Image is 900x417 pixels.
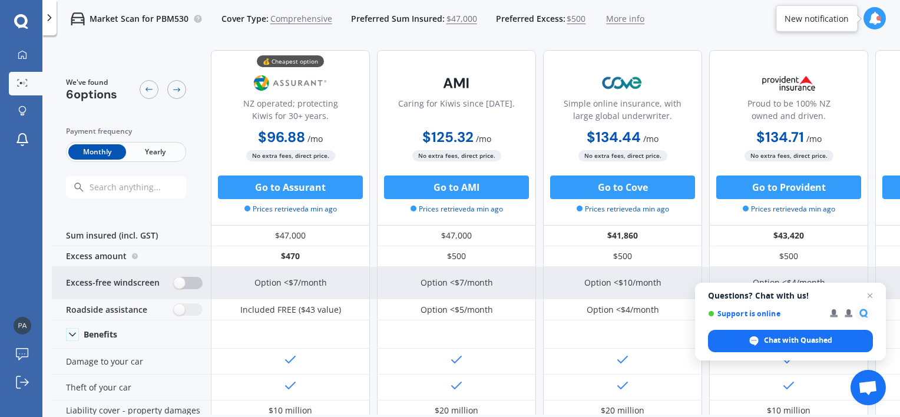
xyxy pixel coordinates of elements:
span: Yearly [126,144,184,160]
img: AMI-text-1.webp [418,68,495,98]
img: Cove.webp [584,68,661,98]
button: Go to Assurant [218,176,363,199]
div: Proud to be 100% NZ owned and driven. [719,97,858,127]
div: Caring for Kiwis since [DATE]. [398,97,515,127]
div: Excess amount [52,246,211,267]
div: Option <$10/month [584,277,661,289]
div: $47,000 [377,226,536,246]
span: Prices retrieved a min ago [743,204,835,214]
div: Damage to your car [52,349,211,375]
div: $500 [543,246,702,267]
span: / mo [806,133,822,144]
span: 6 options [66,87,117,102]
span: Chat with Quashed [764,335,832,346]
span: $47,000 [446,13,477,25]
div: $500 [377,246,536,267]
span: $500 [567,13,585,25]
div: $20 million [601,405,644,416]
img: Assurant.png [252,68,329,98]
span: No extra fees, direct price. [246,150,335,161]
div: Option <$5/month [421,304,493,316]
span: No extra fees, direct price. [578,150,667,161]
img: Provident.png [750,68,828,98]
div: Option <$7/month [254,277,327,289]
div: Option <$4/month [587,304,659,316]
div: $43,420 [709,226,868,246]
img: car.f15378c7a67c060ca3f3.svg [71,12,85,26]
img: d63c0239cbdc33e816b8f34d3809dfcf [14,317,31,335]
div: Benefits [84,329,117,340]
div: $10 million [269,405,312,416]
span: Prices retrieved a min ago [577,204,669,214]
div: $20 million [435,405,478,416]
b: $134.71 [756,128,804,146]
div: $41,860 [543,226,702,246]
span: Support is online [708,309,822,318]
span: Comprehensive [270,13,332,25]
div: Option <$7/month [421,277,493,289]
span: No extra fees, direct price. [412,150,501,161]
span: No extra fees, direct price. [745,150,833,161]
b: $125.32 [422,128,474,146]
div: $47,000 [211,226,370,246]
span: / mo [307,133,323,144]
div: Sum insured (incl. GST) [52,226,211,246]
div: New notification [785,12,849,24]
div: Open chat [851,370,886,405]
b: $96.88 [258,128,305,146]
div: 💰 Cheapest option [257,55,324,67]
span: Preferred Sum Insured: [351,13,445,25]
span: Preferred Excess: [496,13,565,25]
div: $500 [709,246,868,267]
div: $470 [211,246,370,267]
span: We've found [66,77,117,88]
span: / mo [476,133,491,144]
span: Questions? Chat with us! [708,291,873,300]
div: Theft of your car [52,375,211,401]
span: Monthly [68,144,126,160]
div: Option <$4/month [753,277,825,289]
input: Search anything... [88,182,209,193]
div: Simple online insurance, with large global underwriter. [553,97,692,127]
span: Close chat [863,289,877,303]
b: $134.44 [587,128,641,146]
div: Payment frequency [66,125,186,137]
button: Go to AMI [384,176,529,199]
div: NZ operated; protecting Kiwis for 30+ years. [221,97,360,127]
div: Excess-free windscreen [52,267,211,299]
div: Chat with Quashed [708,330,873,352]
span: / mo [643,133,659,144]
span: Cover Type: [221,13,269,25]
div: $10 million [767,405,810,416]
div: Roadside assistance [52,299,211,320]
button: Go to Cove [550,176,695,199]
button: Go to Provident [716,176,861,199]
span: Prices retrieved a min ago [411,204,503,214]
span: Prices retrieved a min ago [244,204,337,214]
div: Included FREE ($43 value) [240,304,341,316]
p: Market Scan for PBM530 [90,13,188,25]
span: More info [606,13,644,25]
